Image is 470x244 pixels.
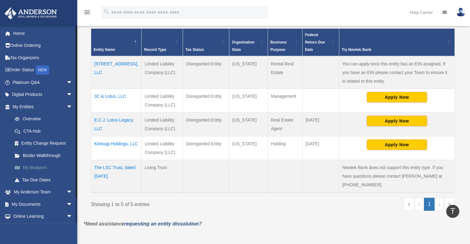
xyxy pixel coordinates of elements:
[9,137,82,150] a: Entity Change Request
[9,125,82,137] a: CTA Hub
[144,48,166,52] span: Record Type
[103,8,110,15] i: search
[142,89,183,112] td: Limited Liability Company (LLC)
[83,221,202,226] em: *Need assistance ?
[142,136,183,160] td: Limited Liability Company (LLC)
[91,136,142,160] td: Kintsugi Holdings, LLC
[268,112,302,136] td: Real Estate Agent
[4,52,82,64] a: Tax Organizers
[4,101,82,113] a: My Entitiesarrow_drop_down
[4,222,82,235] a: Billingarrow_drop_down
[9,113,79,125] a: Overview
[124,221,199,226] a: requesting an entity dissolution
[302,112,339,136] td: [DATE]
[339,160,455,192] td: Newtek Bank does not support this entity type. If you have questions please contact [PERSON_NAME]...
[183,112,229,136] td: Disregarded Entity
[142,56,183,89] td: Limited Liability Company (LLC)
[142,112,183,136] td: Limited Liability Company (LLC)
[270,40,287,52] span: Business Purpose
[94,48,115,52] span: Entity Name
[183,136,229,160] td: Disregarded Entity
[444,198,455,211] a: Last
[4,210,82,223] a: Online Learningarrow_drop_down
[232,40,254,52] span: Organization State
[302,28,339,56] th: Federal Return Due Date: Activate to sort
[36,65,49,75] div: NEW
[91,89,142,112] td: 3C & Lotus, LLC
[142,160,183,192] td: Living Trust
[4,89,82,101] a: Digital Productsarrow_drop_down
[4,39,82,52] a: Online Ordering
[66,186,79,199] span: arrow_drop_down
[66,76,79,89] span: arrow_drop_down
[449,207,456,215] i: vertical_align_top
[305,33,325,52] span: Federal Return Due Date
[414,198,424,211] a: Previous
[4,198,82,210] a: My Documentsarrow_drop_down
[268,89,302,112] td: Management
[91,112,142,136] td: E.C.J. Lotus Legacy, LLC
[424,198,435,211] a: 1
[3,7,59,19] img: Anderson Advisors Platinum Portal
[83,11,91,16] a: menu
[66,89,79,101] span: arrow_drop_down
[91,56,142,89] td: [STREET_ADDRESS], LLC
[4,76,82,89] a: Platinum Q&Aarrow_drop_down
[4,186,82,198] a: My Anderson Teamarrow_drop_down
[91,28,142,56] th: Entity Name: Activate to invert sorting
[302,136,339,160] td: [DATE]
[229,136,268,160] td: [US_STATE]
[9,174,82,186] a: Tax Due Dates
[404,198,414,211] a: First
[456,8,465,17] img: User Pic
[66,101,79,113] span: arrow_drop_down
[342,46,445,53] div: Try Newtek Bank
[339,28,455,56] th: Try Newtek Bank : Activate to sort
[4,27,82,39] a: Home
[229,89,268,112] td: [US_STATE]
[367,92,427,102] button: Apply Now
[446,205,459,218] a: vertical_align_top
[9,149,82,162] a: Binder Walkthrough
[142,28,183,56] th: Record Type: Activate to sort
[367,139,427,150] button: Apply Now
[229,56,268,89] td: [US_STATE]
[229,112,268,136] td: [US_STATE]
[83,9,91,16] i: menu
[185,48,204,52] span: Tax Status
[66,198,79,211] span: arrow_drop_down
[268,56,302,89] td: Rental Real Estate
[367,116,427,126] button: Apply Now
[91,198,268,209] div: Showing 1 to 5 of 5 entries
[268,136,302,160] td: Holding
[339,56,455,89] td: You can apply once this entity has an EIN assigned. If you have an EIN please contact your Team t...
[434,198,444,211] a: Next
[183,89,229,112] td: Disregarded Entity
[229,28,268,56] th: Organization State: Activate to sort
[4,64,82,77] a: Order StatusNEW
[268,28,302,56] th: Business Purpose: Activate to sort
[66,222,79,235] span: arrow_drop_down
[183,56,229,89] td: Disregarded Entity
[183,28,229,56] th: Tax Status: Activate to sort
[66,210,79,223] span: arrow_drop_down
[91,160,142,192] td: ​The LSC Trust, dated [DATE]
[9,162,82,174] a: My Blueprint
